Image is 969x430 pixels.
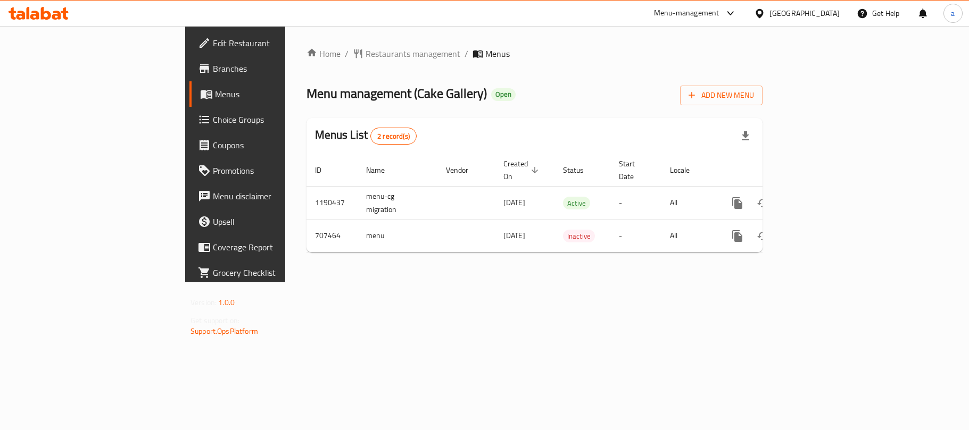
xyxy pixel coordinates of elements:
[189,260,347,285] a: Grocery Checklist
[213,62,338,75] span: Branches
[491,90,516,99] span: Open
[366,47,460,60] span: Restaurants management
[563,164,598,176] span: Status
[769,7,840,19] div: [GEOGRAPHIC_DATA]
[213,139,338,151] span: Coupons
[189,158,347,183] a: Promotions
[503,196,525,209] span: [DATE]
[563,230,595,242] span: Inactive
[191,314,239,327] span: Get support on:
[191,296,217,309] span: Version:
[750,223,776,249] button: Change Status
[189,209,347,234] a: Upsell
[503,229,525,242] span: [DATE]
[213,241,338,254] span: Coverage Report
[661,220,716,252] td: All
[189,132,347,158] a: Coupons
[619,157,649,183] span: Start Date
[610,220,661,252] td: -
[218,296,235,309] span: 1.0.0
[503,157,542,183] span: Created On
[189,56,347,81] a: Branches
[680,86,763,105] button: Add New Menu
[307,47,763,60] nav: breadcrumb
[670,164,703,176] span: Locale
[191,324,258,338] a: Support.OpsPlatform
[491,88,516,101] div: Open
[371,131,416,141] span: 2 record(s)
[189,183,347,209] a: Menu disclaimer
[213,37,338,49] span: Edit Restaurant
[307,154,835,252] table: enhanced table
[213,266,338,279] span: Grocery Checklist
[465,47,468,60] li: /
[215,88,338,100] span: Menus
[307,81,487,105] span: Menu management ( Cake Gallery )
[189,30,347,56] a: Edit Restaurant
[358,220,437,252] td: menu
[654,7,719,20] div: Menu-management
[610,186,661,220] td: -
[353,47,460,60] a: Restaurants management
[213,164,338,177] span: Promotions
[446,164,482,176] span: Vendor
[750,190,776,216] button: Change Status
[725,190,750,216] button: more
[725,223,750,249] button: more
[951,7,955,19] span: a
[485,47,510,60] span: Menus
[315,164,335,176] span: ID
[733,123,758,149] div: Export file
[689,89,754,102] span: Add New Menu
[366,164,399,176] span: Name
[213,113,338,126] span: Choice Groups
[358,186,437,220] td: menu-cg migration
[661,186,716,220] td: All
[213,190,338,203] span: Menu disclaimer
[189,107,347,132] a: Choice Groups
[716,154,835,187] th: Actions
[315,127,417,145] h2: Menus List
[213,215,338,228] span: Upsell
[189,234,347,260] a: Coverage Report
[370,128,417,145] div: Total records count
[563,197,590,209] span: Active
[189,81,347,107] a: Menus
